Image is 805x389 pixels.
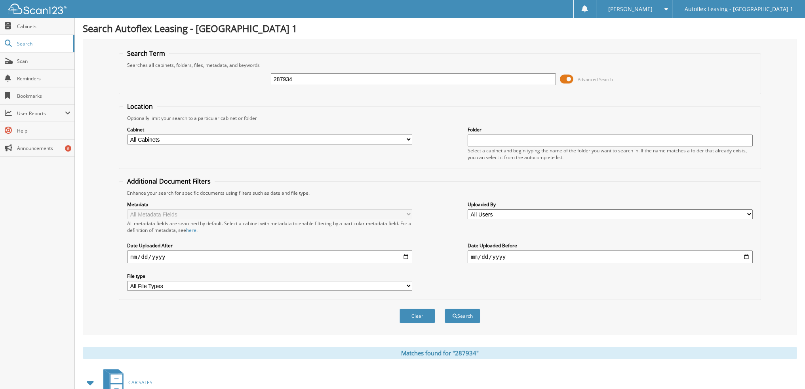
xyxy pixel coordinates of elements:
[17,145,70,152] span: Announcements
[685,7,793,11] span: Autoflex Leasing - [GEOGRAPHIC_DATA] 1
[127,201,412,208] label: Metadata
[127,250,412,263] input: start
[65,145,71,152] div: 6
[123,62,757,68] div: Searches all cabinets, folders, files, metadata, and keywords
[127,273,412,279] label: File type
[123,190,757,196] div: Enhance your search for specific documents using filters such as date and file type.
[608,7,653,11] span: [PERSON_NAME]
[468,147,753,161] div: Select a cabinet and begin typing the name of the folder you want to search in. If the name match...
[468,242,753,249] label: Date Uploaded Before
[17,127,70,134] span: Help
[17,75,70,82] span: Reminders
[468,126,753,133] label: Folder
[17,23,70,30] span: Cabinets
[186,227,196,233] a: here
[127,126,412,133] label: Cabinet
[123,115,757,121] div: Optionally limit your search to a particular cabinet or folder
[8,4,67,14] img: scan123-logo-white.svg
[83,22,797,35] h1: Search Autoflex Leasing - [GEOGRAPHIC_DATA] 1
[123,177,215,186] legend: Additional Document Filters
[83,347,797,359] div: Matches found for "287934"
[468,250,753,263] input: end
[17,40,69,47] span: Search
[127,242,412,249] label: Date Uploaded After
[127,220,412,233] div: All metadata fields are searched by default. Select a cabinet with metadata to enable filtering b...
[468,201,753,208] label: Uploaded By
[400,309,435,323] button: Clear
[128,379,152,386] span: CAR SALES
[17,110,65,117] span: User Reports
[17,58,70,65] span: Scan
[765,351,805,389] iframe: Chat Widget
[445,309,480,323] button: Search
[123,49,169,58] legend: Search Term
[578,76,613,82] span: Advanced Search
[17,93,70,99] span: Bookmarks
[123,102,157,111] legend: Location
